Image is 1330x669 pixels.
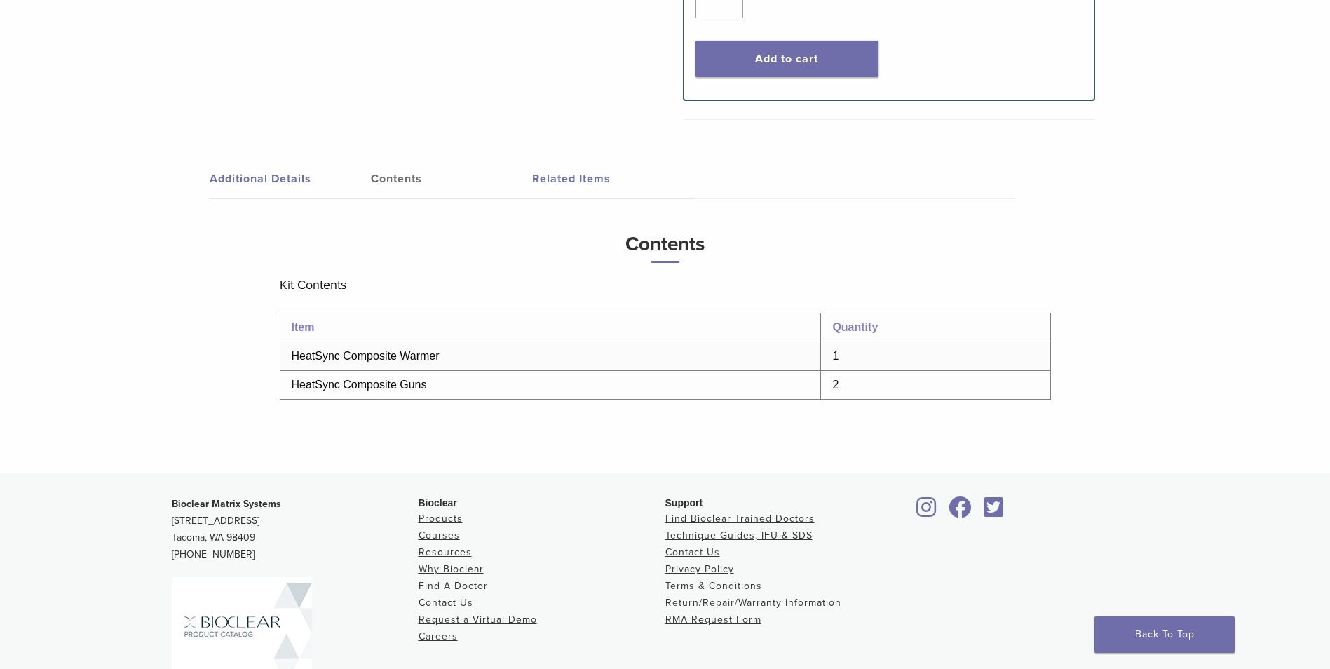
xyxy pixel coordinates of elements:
[419,497,457,508] span: Bioclear
[419,597,473,609] a: Contact Us
[172,496,419,563] p: [STREET_ADDRESS] Tacoma, WA 98409 [PHONE_NUMBER]
[665,563,734,575] a: Privacy Policy
[665,546,720,558] a: Contact Us
[172,498,281,510] strong: Bioclear Matrix Systems
[419,513,463,525] a: Products
[665,597,841,609] a: Return/Repair/Warranty Information
[419,614,537,626] a: Request a Virtual Demo
[419,580,488,592] a: Find A Doctor
[821,371,1050,400] td: 2
[280,227,1051,263] h3: Contents
[665,513,815,525] a: Find Bioclear Trained Doctors
[665,529,813,541] a: Technique Guides, IFU & SDS
[665,580,762,592] a: Terms & Conditions
[419,546,472,558] a: Resources
[280,274,1051,295] p: Kit Contents
[419,529,460,541] a: Courses
[371,159,532,198] a: Contents
[665,614,761,626] a: RMA Request Form
[292,321,315,333] strong: Item
[821,342,1050,371] td: 1
[532,159,693,198] a: Related Items
[280,371,821,400] td: HeatSync Composite Guns
[419,563,484,575] a: Why Bioclear
[280,342,821,371] td: HeatSync Composite Warmer
[944,505,977,519] a: Bioclear
[665,497,703,508] span: Support
[1094,616,1235,653] a: Back To Top
[695,41,878,77] button: Add to cart
[210,159,371,198] a: Additional Details
[979,505,1009,519] a: Bioclear
[419,630,458,642] a: Careers
[912,505,942,519] a: Bioclear
[832,321,878,333] strong: Quantity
